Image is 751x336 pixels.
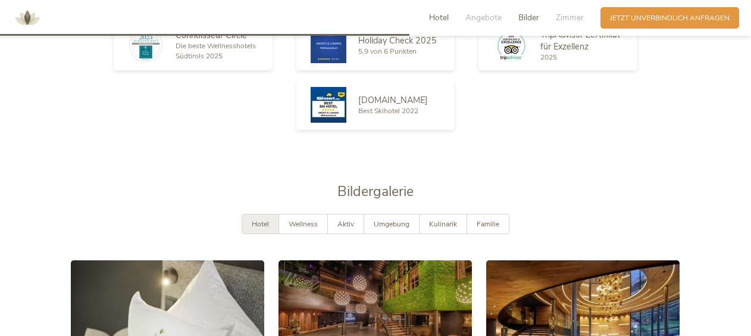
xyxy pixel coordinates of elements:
[493,29,528,62] img: TripAdvisor Zertifikat für Exzellenz
[429,12,449,23] span: Hotel
[358,94,428,106] span: [DOMAIN_NAME]
[540,29,620,52] span: TripAdvisor Zertifikat für Exzellenz
[311,28,346,63] img: Holiday Check 2025
[337,219,354,229] span: Aktiv
[477,219,499,229] span: Familie
[252,219,269,229] span: Hotel
[540,52,557,62] span: 2025
[358,106,418,116] span: Best Skihotel 2022
[518,12,539,23] span: Bilder
[465,12,502,23] span: Angebote
[10,14,45,21] a: AMONTI & LUNARIS Wellnessresort
[429,219,457,229] span: Kulinarik
[128,27,164,63] img: Connoisseur Circle
[358,35,437,46] span: Holiday Check 2025
[556,12,584,23] span: Zimmer
[289,219,318,229] span: Wellness
[610,13,730,23] span: Jetzt unverbindlich anfragen
[358,46,417,56] span: 5,9 von 6 Punkten
[176,41,256,61] span: Die beste Wellnesshotels Südtirols 2025
[374,219,409,229] span: Umgebung
[311,87,346,123] img: Skiresort.de
[337,182,414,201] span: Bildergalerie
